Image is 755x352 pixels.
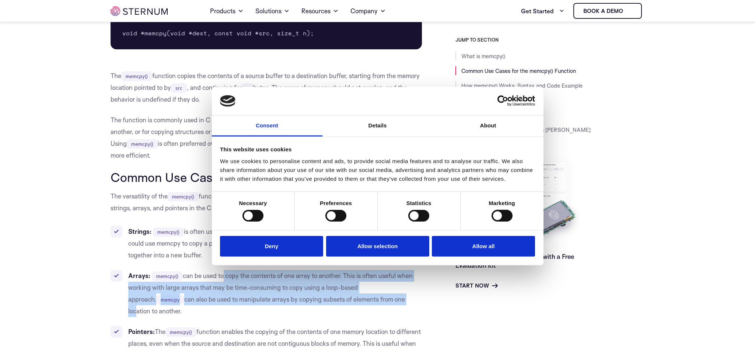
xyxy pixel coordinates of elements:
[152,271,183,281] code: memcpy()
[406,200,431,206] strong: Statistics
[111,17,422,49] pre: void *memcpy(void *dest, const void *src, size_t n);
[489,200,515,206] strong: Marketing
[121,71,152,81] code: memcpy()
[626,8,632,14] img: sternum iot
[111,170,422,184] h2: Common Use Cases for the memcpy() Function
[461,67,576,74] a: Common Use Cases for the memcpy() Function
[168,192,199,201] code: memcpy()
[212,116,322,137] a: Consent
[111,226,422,261] li: is often used for tasks such as concatenation or copying substrings. For example, you could use m...
[220,157,535,183] div: We use cookies to personalise content and ads, to provide social media features and to analyse ou...
[461,53,505,60] a: What is memcpy()
[350,1,386,21] a: Company
[111,6,168,16] img: sternum iot
[128,328,155,335] strong: Pointers:
[111,270,422,317] li: can be used to copy the contents of one array to another. This is often useful when working with ...
[165,327,196,337] code: memcpy()
[210,1,244,21] a: Products
[573,3,642,19] a: Book a demo
[127,139,158,149] code: memcpy()
[239,200,267,206] strong: Necessary
[111,190,422,214] p: The versatility of the function makes it a go-to option for a variety of programming tasks involv...
[432,236,535,257] button: Allow all
[128,228,151,235] strong: Strings:
[455,281,498,290] a: Start Now
[326,236,429,257] button: Allow selection
[111,114,422,161] p: The function is commonly used in C programming for tasks such as copying the contents of one arra...
[220,95,235,107] img: logo
[153,227,184,237] code: memcpy()
[455,37,645,43] h3: JUMP TO SECTION
[471,95,535,106] a: Usercentrics Cookiebot - opens in a new window
[111,70,422,105] p: The function copies the contents of a source buffer to a destination buffer, starting from the me...
[220,236,323,257] button: Deny
[171,83,187,93] code: src
[242,83,253,93] code: n
[521,4,564,18] a: Get Started
[128,272,150,279] strong: Arrays:
[301,1,339,21] a: Resources
[156,295,184,305] code: memcpy
[220,145,535,154] div: This website uses cookies
[322,116,433,137] a: Details
[255,1,290,21] a: Solutions
[461,82,583,89] a: How memcpy() Works: Syntax and Code Example
[320,200,352,206] strong: Preferences
[433,116,543,137] a: About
